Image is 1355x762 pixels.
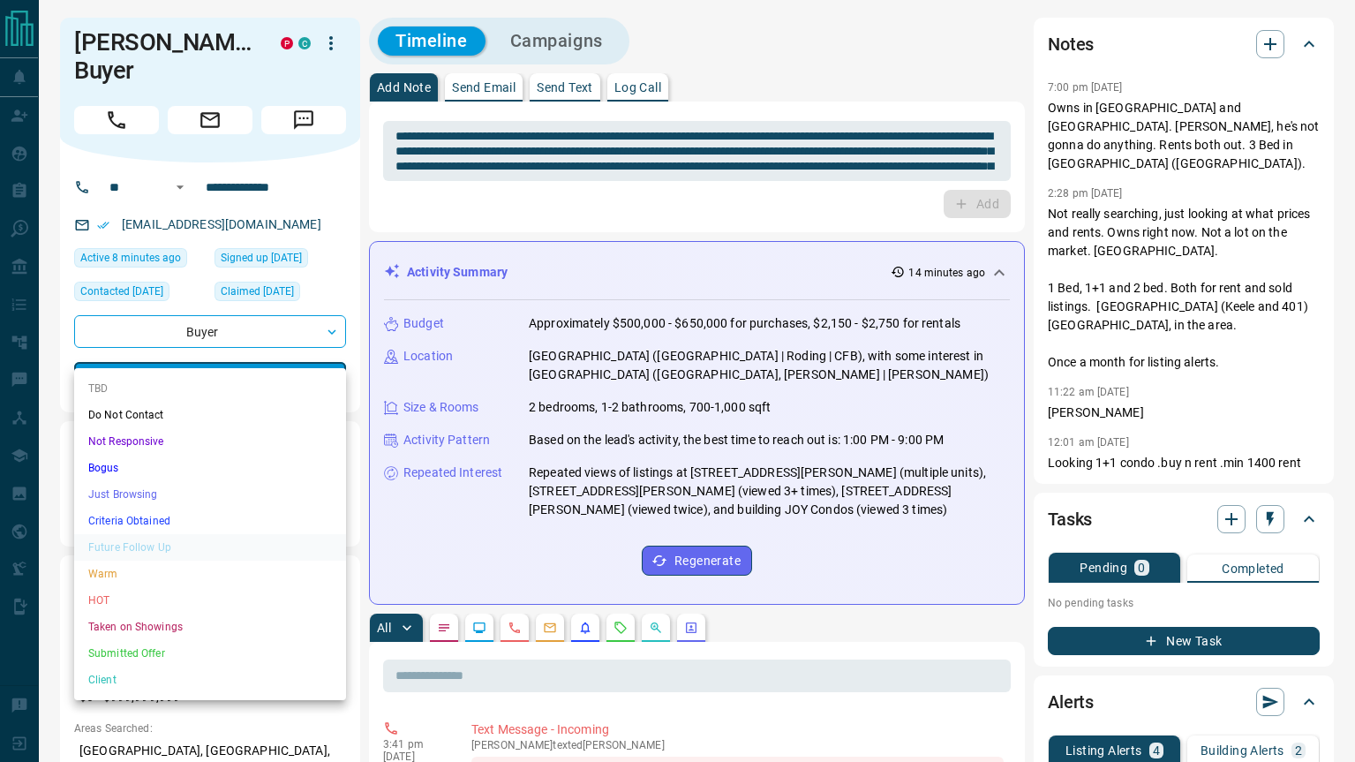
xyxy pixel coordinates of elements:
li: Just Browsing [74,481,346,508]
li: Taken on Showings [74,614,346,640]
li: Client [74,667,346,693]
li: Do Not Contact [74,402,346,428]
li: TBD [74,375,346,402]
li: Warm [74,561,346,587]
li: Criteria Obtained [74,508,346,534]
li: HOT [74,587,346,614]
li: Not Responsive [74,428,346,455]
li: Submitted Offer [74,640,346,667]
li: Bogus [74,455,346,481]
